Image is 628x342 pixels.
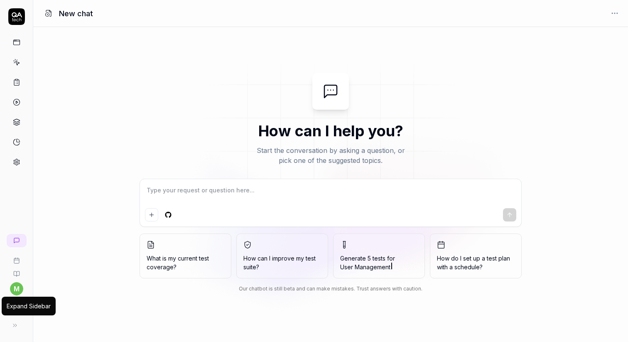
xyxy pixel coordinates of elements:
[140,234,231,278] button: What is my current test coverage?
[3,251,29,264] a: Book a call with us
[3,295,29,317] button: t
[3,264,29,277] a: Documentation
[147,254,224,271] span: What is my current test coverage?
[145,208,158,221] button: Add attachment
[333,234,425,278] button: Generate 5 tests forUser Management
[59,8,93,19] h1: New chat
[437,254,515,271] span: How do I set up a test plan with a schedule?
[430,234,522,278] button: How do I set up a test plan with a schedule?
[340,254,418,271] span: Generate 5 tests for
[7,234,27,247] a: New conversation
[236,234,328,278] button: How can I improve my test suite?
[243,254,321,271] span: How can I improve my test suite?
[10,282,23,295] button: m
[7,302,51,310] div: Expand Sidebar
[140,285,522,293] div: Our chatbot is still beta and can make mistakes. Trust answers with caution.
[340,263,390,271] span: User Management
